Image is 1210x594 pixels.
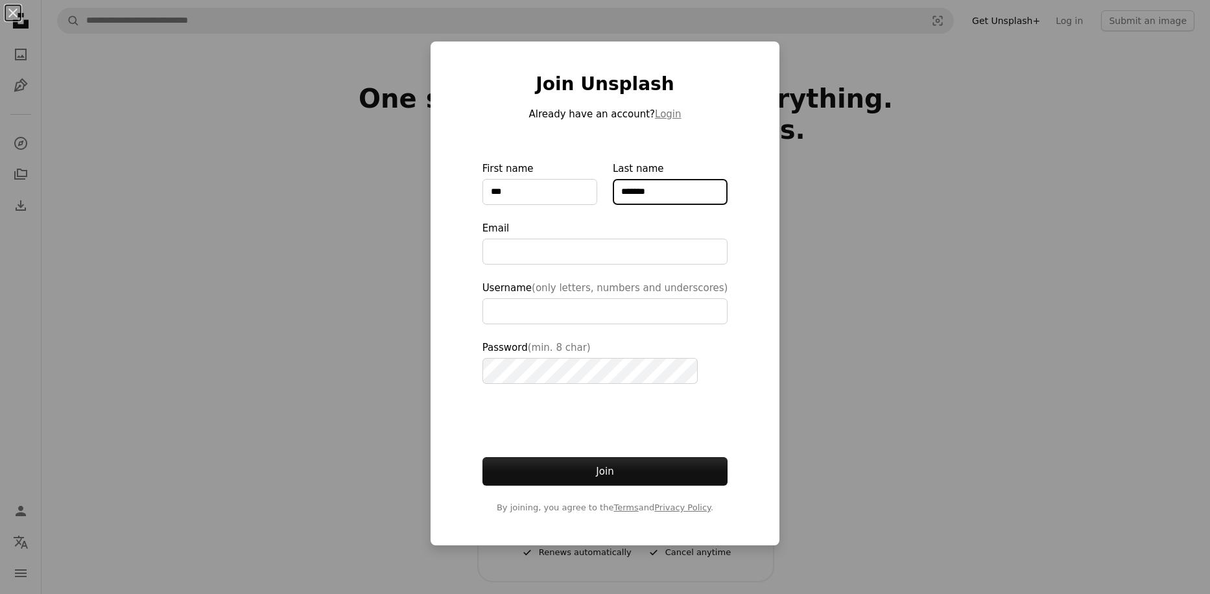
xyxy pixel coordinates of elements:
[613,161,728,205] label: Last name
[532,282,728,294] span: (only letters, numbers and underscores)
[613,503,638,512] a: Terms
[482,106,728,122] p: Already have an account?
[482,161,597,205] label: First name
[528,342,591,353] span: (min. 8 char)
[482,73,728,96] h1: Join Unsplash
[482,340,728,384] label: Password
[482,298,728,324] input: Username(only letters, numbers and underscores)
[482,280,728,324] label: Username
[655,106,681,122] button: Login
[482,179,597,205] input: First name
[482,501,728,514] span: By joining, you agree to the and .
[654,503,711,512] a: Privacy Policy
[482,239,728,265] input: Email
[613,179,728,205] input: Last name
[482,220,728,265] label: Email
[482,457,728,486] button: Join
[482,358,698,384] input: Password(min. 8 char)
